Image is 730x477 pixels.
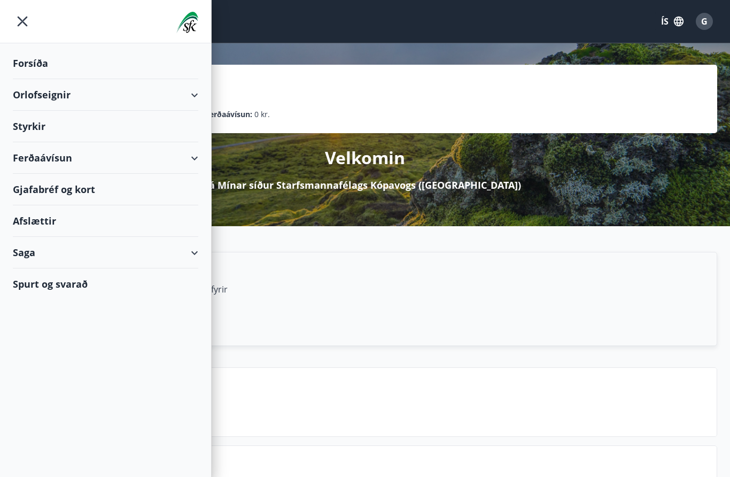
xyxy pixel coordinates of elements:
[692,9,717,34] button: G
[13,79,198,111] div: Orlofseignir
[13,12,32,31] button: menu
[13,174,198,205] div: Gjafabréf og kort
[13,205,198,237] div: Afslættir
[13,237,198,268] div: Saga
[13,111,198,142] div: Styrkir
[13,142,198,174] div: Ferðaávísun
[13,268,198,299] div: Spurt og svarað
[254,109,270,120] span: 0 kr.
[205,109,252,120] p: Ferðaávísun :
[701,16,708,27] span: G
[176,12,198,33] img: union_logo
[209,178,521,192] p: á Mínar síður Starfsmannafélags Kópavogs ([GEOGRAPHIC_DATA])
[13,48,198,79] div: Forsíða
[325,146,405,170] p: Velkomin
[655,12,689,31] button: ÍS
[91,395,708,413] p: Næstu helgi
